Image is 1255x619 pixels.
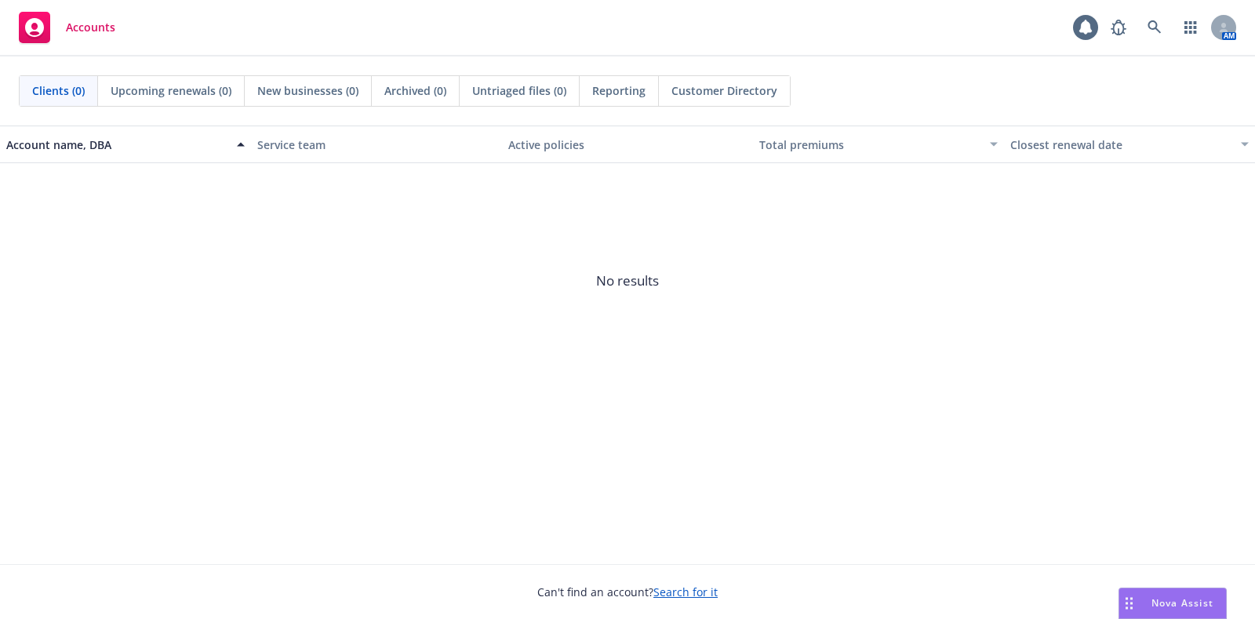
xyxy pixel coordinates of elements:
[384,82,446,99] span: Archived (0)
[759,137,980,153] div: Total premiums
[502,126,753,163] button: Active policies
[257,82,358,99] span: New businesses (0)
[1139,12,1170,43] a: Search
[472,82,566,99] span: Untriaged files (0)
[66,21,115,34] span: Accounts
[753,126,1004,163] button: Total premiums
[1151,596,1213,610] span: Nova Assist
[592,82,646,99] span: Reporting
[1004,126,1255,163] button: Closest renewal date
[653,584,718,599] a: Search for it
[1103,12,1134,43] a: Report a Bug
[671,82,777,99] span: Customer Directory
[32,82,85,99] span: Clients (0)
[508,137,747,153] div: Active policies
[1119,588,1227,619] button: Nova Assist
[13,5,122,49] a: Accounts
[1010,137,1231,153] div: Closest renewal date
[537,584,718,600] span: Can't find an account?
[111,82,231,99] span: Upcoming renewals (0)
[6,137,227,153] div: Account name, DBA
[251,126,502,163] button: Service team
[1119,588,1139,618] div: Drag to move
[257,137,496,153] div: Service team
[1175,12,1206,43] a: Switch app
